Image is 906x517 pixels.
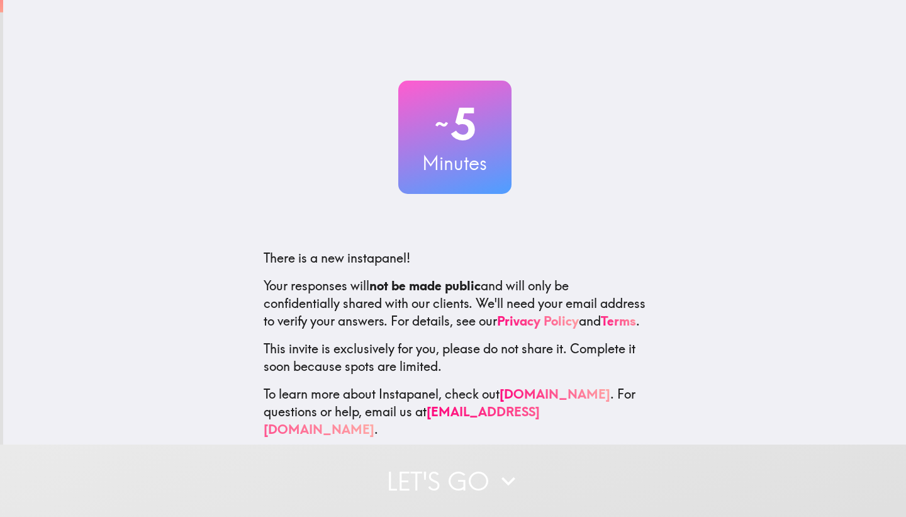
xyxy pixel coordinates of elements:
[264,404,540,437] a: [EMAIL_ADDRESS][DOMAIN_NAME]
[264,250,410,266] span: There is a new instapanel!
[601,313,636,329] a: Terms
[398,98,512,150] h2: 5
[264,277,646,330] p: Your responses will and will only be confidentially shared with our clients. We'll need your emai...
[497,313,579,329] a: Privacy Policy
[264,340,646,375] p: This invite is exclusively for you, please do not share it. Complete it soon because spots are li...
[264,385,646,438] p: To learn more about Instapanel, check out . For questions or help, email us at .
[369,278,481,293] b: not be made public
[433,105,450,143] span: ~
[398,150,512,176] h3: Minutes
[500,386,610,402] a: [DOMAIN_NAME]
